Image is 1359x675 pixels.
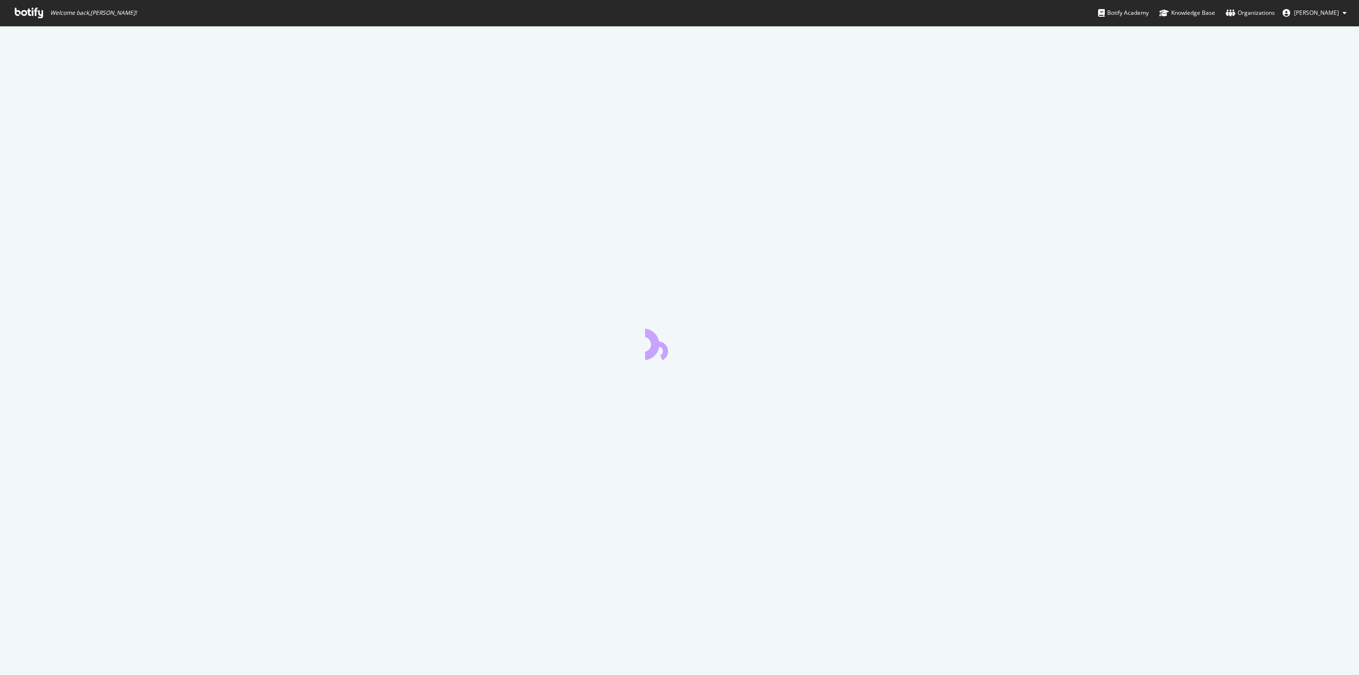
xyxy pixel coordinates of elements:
div: Botify Academy [1098,8,1149,18]
div: animation [645,326,714,360]
div: Knowledge Base [1159,8,1215,18]
span: Jean-Baptiste Picot [1294,9,1339,17]
button: [PERSON_NAME] [1275,5,1354,21]
div: Organizations [1226,8,1275,18]
span: Welcome back, [PERSON_NAME] ! [50,9,137,17]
